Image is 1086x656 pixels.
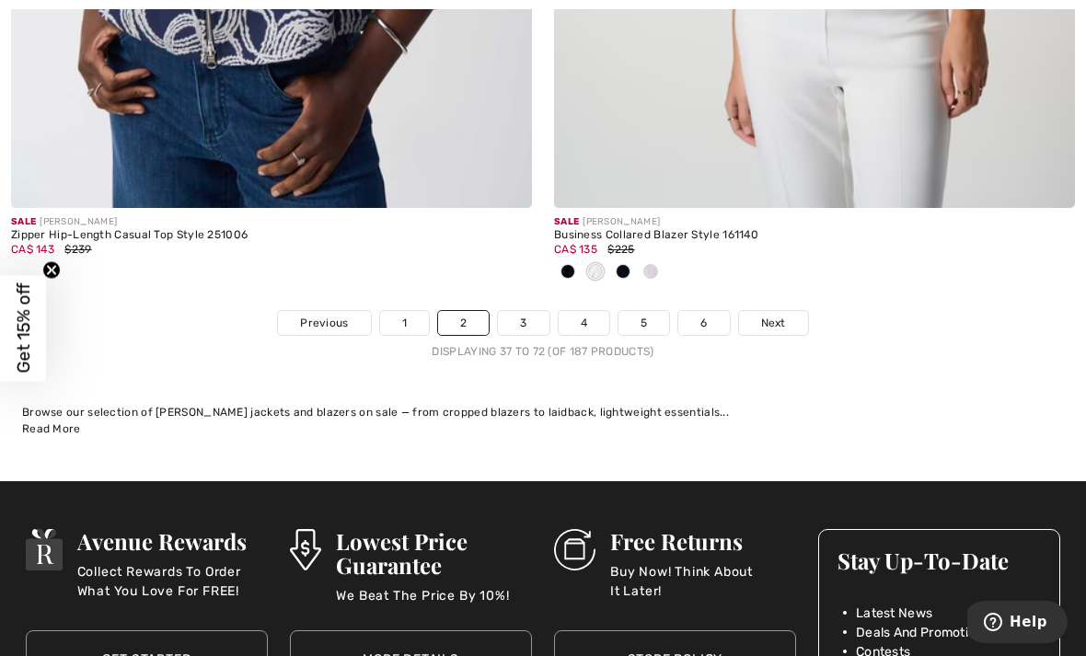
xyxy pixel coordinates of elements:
[498,311,549,335] a: 3
[838,548,1041,572] h3: Stay Up-To-Date
[554,243,597,256] span: CA$ 135
[637,258,664,288] div: Mother of pearl
[26,529,63,570] img: Avenue Rewards
[13,283,34,374] span: Get 15% off
[77,529,268,553] h3: Avenue Rewards
[64,243,91,256] span: $239
[618,311,669,335] a: 5
[582,258,609,288] div: Vanilla
[22,404,1064,420] div: Browse our selection of [PERSON_NAME] jackets and blazers on sale — from cropped blazers to laidb...
[559,311,609,335] a: 4
[610,562,796,599] p: Buy Now! Think About It Later!
[438,311,489,335] a: 2
[300,315,348,331] span: Previous
[336,529,532,577] h3: Lowest Price Guarantee
[967,601,1068,647] iframe: Opens a widget where you can find more information
[22,422,81,435] span: Read More
[278,311,370,335] a: Previous
[761,315,786,331] span: Next
[856,604,932,623] span: Latest News
[11,216,36,227] span: Sale
[554,258,582,288] div: Black
[609,258,637,288] div: Midnight Blue 40
[678,311,729,335] a: 6
[554,529,595,570] img: Free Returns
[11,215,532,229] div: [PERSON_NAME]
[554,229,1075,242] div: Business Collared Blazer Style 161140
[290,529,321,570] img: Lowest Price Guarantee
[856,623,990,642] span: Deals And Promotions
[42,260,61,279] button: Close teaser
[607,243,634,256] span: $225
[380,311,429,335] a: 1
[77,562,268,599] p: Collect Rewards To Order What You Love For FREE!
[336,586,532,623] p: We Beat The Price By 10%!
[11,243,54,256] span: CA$ 143
[554,216,579,227] span: Sale
[610,529,796,553] h3: Free Returns
[11,229,532,242] div: Zipper Hip-Length Casual Top Style 251006
[554,215,1075,229] div: [PERSON_NAME]
[739,311,808,335] a: Next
